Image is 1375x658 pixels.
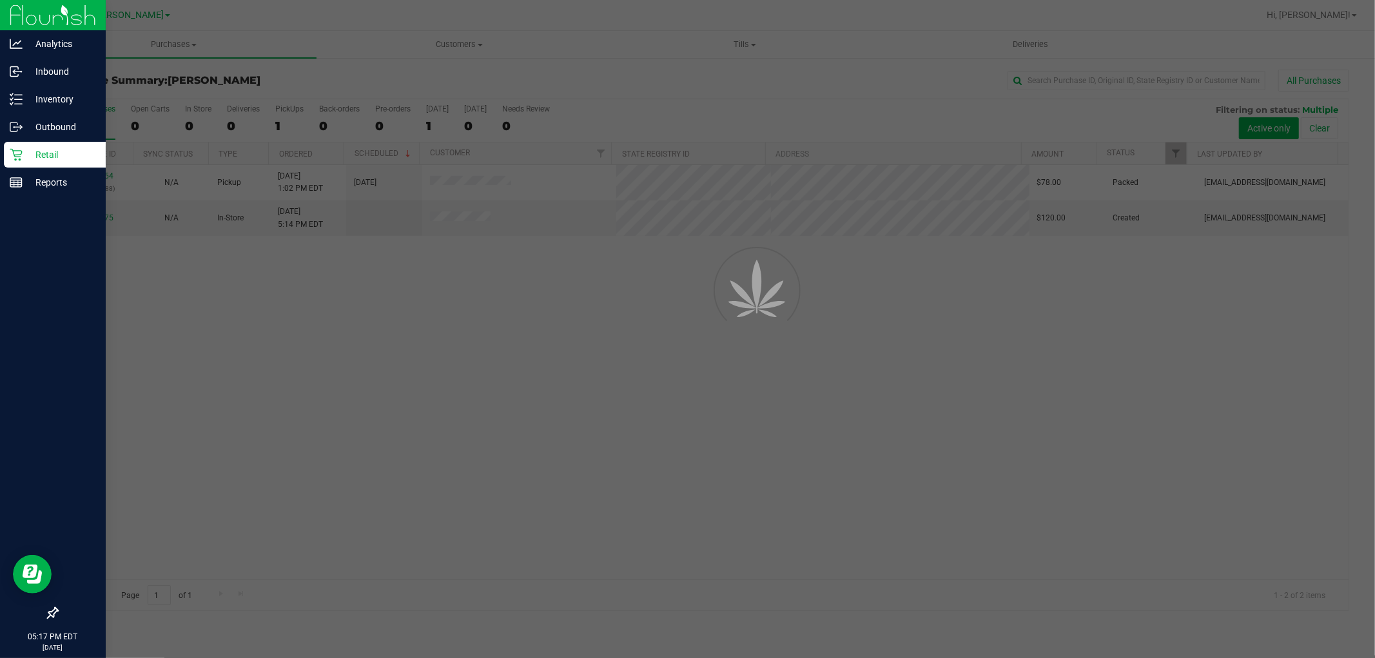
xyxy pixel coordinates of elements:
inline-svg: Analytics [10,37,23,50]
iframe: Resource center [13,555,52,594]
p: [DATE] [6,643,100,652]
inline-svg: Reports [10,176,23,189]
p: Analytics [23,36,100,52]
inline-svg: Retail [10,148,23,161]
p: 05:17 PM EDT [6,631,100,643]
inline-svg: Inbound [10,65,23,78]
p: Inventory [23,92,100,107]
p: Inbound [23,64,100,79]
p: Retail [23,147,100,162]
inline-svg: Outbound [10,121,23,133]
p: Reports [23,175,100,190]
p: Outbound [23,119,100,135]
inline-svg: Inventory [10,93,23,106]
